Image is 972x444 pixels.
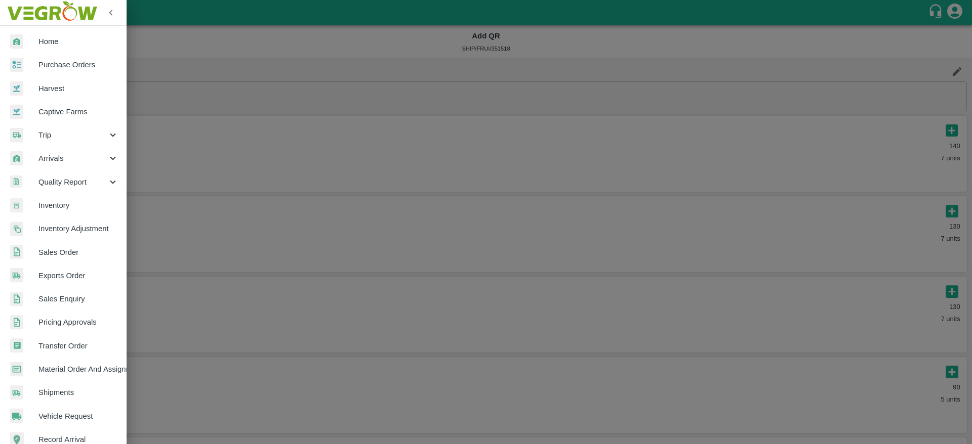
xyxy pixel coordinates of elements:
img: whArrival [10,34,23,49]
span: Inventory Adjustment [38,223,118,234]
img: sales [10,245,23,259]
img: shipments [10,385,23,400]
span: Trip [38,129,107,141]
span: Transfer Order [38,340,118,351]
span: Captive Farms [38,106,118,117]
img: shipments [10,268,23,283]
img: inventory [10,221,23,236]
img: qualityReport [10,175,22,188]
span: Inventory [38,200,118,211]
img: centralMaterial [10,362,23,377]
img: reciept [10,58,23,72]
img: sales [10,292,23,306]
span: Shipments [38,387,118,398]
span: Exports Order [38,270,118,281]
img: delivery [10,128,23,143]
span: Vehicle Request [38,411,118,422]
span: Harvest [38,83,118,94]
img: whTransfer [10,338,23,353]
span: Pricing Approvals [38,317,118,328]
img: harvest [10,104,23,119]
span: Material Order And Assignment [38,364,118,375]
img: whInventory [10,198,23,213]
img: sales [10,315,23,330]
span: Purchase Orders [38,59,118,70]
img: whArrival [10,151,23,166]
span: Sales Order [38,247,118,258]
span: Home [38,36,118,47]
img: harvest [10,81,23,96]
img: vehicle [10,409,23,423]
span: Arrivals [38,153,107,164]
span: Quality Report [38,176,107,188]
span: Sales Enquiry [38,293,118,304]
